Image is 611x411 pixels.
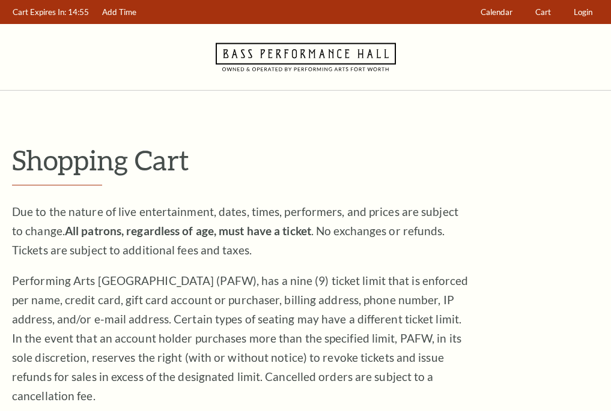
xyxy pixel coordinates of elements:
[568,1,598,24] a: Login
[12,205,458,257] span: Due to the nature of live entertainment, dates, times, performers, and prices are subject to chan...
[12,271,469,406] p: Performing Arts [GEOGRAPHIC_DATA] (PAFW), has a nine (9) ticket limit that is enforced per name, ...
[535,7,551,17] span: Cart
[97,1,142,24] a: Add Time
[481,7,512,17] span: Calendar
[530,1,557,24] a: Cart
[13,7,66,17] span: Cart Expires In:
[65,224,311,238] strong: All patrons, regardless of age, must have a ticket
[68,7,89,17] span: 14:55
[475,1,518,24] a: Calendar
[574,7,592,17] span: Login
[12,145,599,175] p: Shopping Cart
